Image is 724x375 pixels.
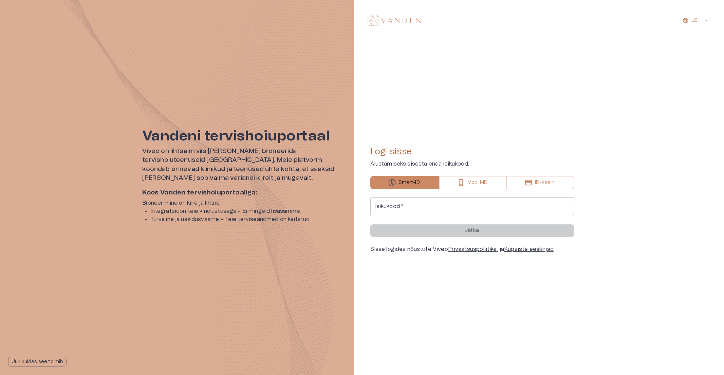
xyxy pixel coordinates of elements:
a: Privaatsuspoliitika [448,246,497,252]
div: Sisse logides nõustute Viveo , ja [370,245,574,253]
button: Mobiil-ID [439,176,507,189]
button: EST [682,16,710,25]
img: Vanden logo [368,15,421,26]
p: Uuri kuidas see toimib [12,358,63,365]
button: Uuri kuidas see toimib [8,357,67,367]
p: Smart-ID [398,179,420,186]
button: Smart-ID [370,176,439,189]
p: Mobiil-ID [467,179,487,186]
h4: Logi sisse [370,146,574,157]
button: ID-kaart [507,176,574,189]
p: ID-kaart [535,179,554,186]
a: Küpsiste eeskirjad [504,246,554,252]
p: Alustamiseks sisesta enda isikukood. [370,160,574,168]
iframe: Help widget launcher [671,344,724,363]
p: EST [691,17,701,24]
